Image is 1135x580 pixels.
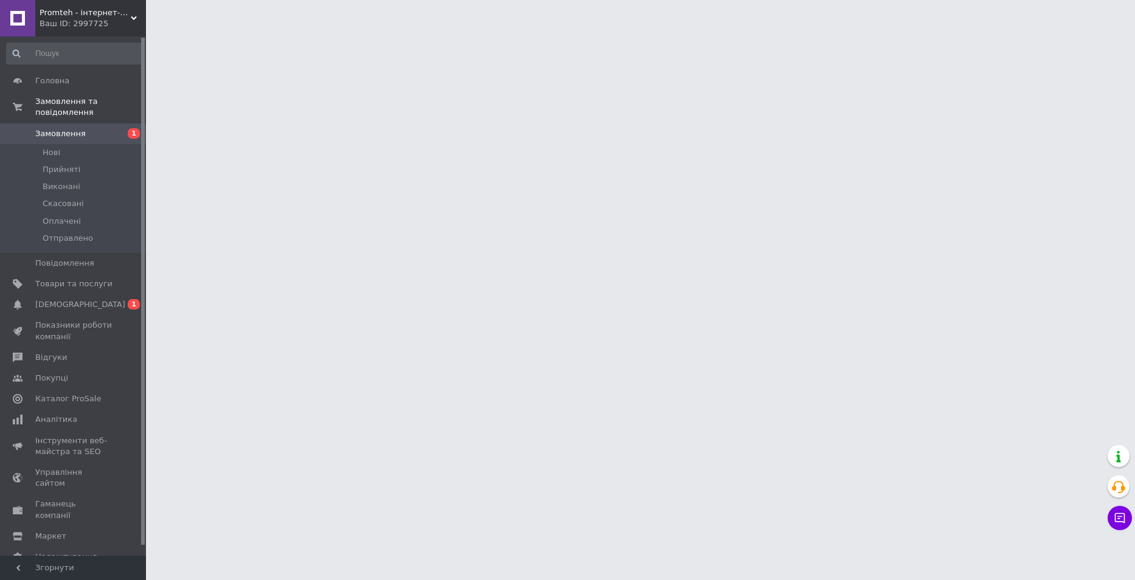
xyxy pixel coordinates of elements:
[43,181,80,192] span: Виконані
[43,147,60,158] span: Нові
[35,414,77,425] span: Аналітика
[35,75,69,86] span: Головна
[35,278,113,289] span: Товари та послуги
[35,551,97,562] span: Налаштування
[35,499,113,520] span: Гаманець компанії
[35,435,113,457] span: Інструменти веб-майстра та SEO
[43,216,81,227] span: Оплачені
[40,7,131,18] span: Promteh - інтернет-магазин
[6,43,144,64] input: Пошук
[35,299,125,310] span: [DEMOGRAPHIC_DATA]
[35,96,146,118] span: Замовлення та повідомлення
[43,233,93,244] span: Отправлено
[43,164,80,175] span: Прийняті
[35,373,68,384] span: Покупці
[35,531,66,542] span: Маркет
[35,467,113,489] span: Управління сайтом
[40,18,146,29] div: Ваш ID: 2997725
[35,128,86,139] span: Замовлення
[35,393,101,404] span: Каталог ProSale
[1108,506,1132,530] button: Чат з покупцем
[35,352,67,363] span: Відгуки
[35,320,113,342] span: Показники роботи компанії
[35,258,94,269] span: Повідомлення
[128,299,140,309] span: 1
[128,128,140,139] span: 1
[43,198,84,209] span: Скасовані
